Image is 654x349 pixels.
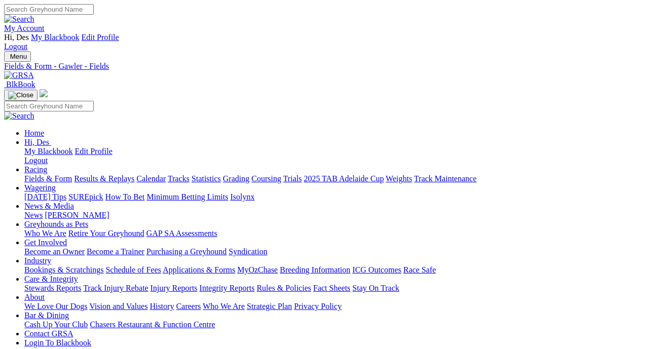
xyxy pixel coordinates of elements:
[147,192,228,201] a: Minimum Betting Limits
[81,33,119,42] a: Edit Profile
[403,265,435,274] a: Race Safe
[280,265,350,274] a: Breeding Information
[83,284,148,292] a: Track Injury Rebate
[230,192,255,201] a: Isolynx
[4,90,38,101] button: Toggle navigation
[24,265,650,275] div: Industry
[40,89,48,97] img: logo-grsa-white.png
[386,174,412,183] a: Weights
[24,174,72,183] a: Fields & Form
[24,284,81,292] a: Stewards Reports
[68,192,103,201] a: SUREpick
[24,229,650,238] div: Greyhounds as Pets
[31,33,80,42] a: My Blackbook
[24,247,85,256] a: Become an Owner
[105,192,145,201] a: How To Bet
[24,147,73,156] a: My Blackbook
[414,174,477,183] a: Track Maintenance
[24,138,51,146] a: Hi, Des
[24,156,48,165] a: Logout
[199,284,255,292] a: Integrity Reports
[283,174,302,183] a: Trials
[24,265,103,274] a: Bookings & Scratchings
[24,211,43,219] a: News
[24,229,66,238] a: Who We Are
[4,42,27,51] a: Logout
[192,174,221,183] a: Statistics
[304,174,384,183] a: 2025 TAB Adelaide Cup
[24,174,650,183] div: Racing
[24,302,87,311] a: We Love Our Dogs
[10,53,27,60] span: Menu
[4,4,94,15] input: Search
[24,192,66,201] a: [DATE] Tips
[75,147,113,156] a: Edit Profile
[6,80,35,89] span: BlkBook
[74,174,134,183] a: Results & Replays
[147,229,217,238] a: GAP SA Assessments
[24,329,73,338] a: Contact GRSA
[150,302,174,311] a: History
[352,265,401,274] a: ICG Outcomes
[147,247,227,256] a: Purchasing a Greyhound
[24,211,650,220] div: News & Media
[24,320,650,329] div: Bar & Dining
[24,284,650,293] div: Care & Integrity
[229,247,267,256] a: Syndication
[313,284,350,292] a: Fact Sheets
[4,51,31,62] button: Toggle navigation
[4,33,29,42] span: Hi, Des
[90,320,215,329] a: Chasers Restaurant & Function Centre
[4,80,35,89] a: BlkBook
[168,174,190,183] a: Tracks
[136,174,166,183] a: Calendar
[24,275,78,283] a: Care & Integrity
[24,338,91,347] a: Login To Blackbook
[45,211,109,219] a: [PERSON_NAME]
[237,265,278,274] a: MyOzChase
[4,33,650,51] div: My Account
[24,138,49,146] span: Hi, Des
[247,302,292,311] a: Strategic Plan
[150,284,197,292] a: Injury Reports
[105,265,161,274] a: Schedule of Fees
[24,147,650,165] div: Hi, Des
[176,302,201,311] a: Careers
[24,183,56,192] a: Wagering
[4,62,650,71] a: Fields & Form - Gawler - Fields
[24,247,650,256] div: Get Involved
[223,174,249,183] a: Grading
[8,91,33,99] img: Close
[24,165,47,174] a: Racing
[24,293,45,301] a: About
[257,284,311,292] a: Rules & Policies
[24,220,88,228] a: Greyhounds as Pets
[4,24,45,32] a: My Account
[24,320,88,329] a: Cash Up Your Club
[24,129,44,137] a: Home
[24,302,650,311] div: About
[24,238,67,247] a: Get Involved
[352,284,399,292] a: Stay On Track
[24,192,650,202] div: Wagering
[87,247,144,256] a: Become a Trainer
[24,202,74,210] a: News & Media
[251,174,281,183] a: Coursing
[203,302,245,311] a: Who We Are
[163,265,235,274] a: Applications & Forms
[24,311,69,320] a: Bar & Dining
[294,302,342,311] a: Privacy Policy
[4,111,34,121] img: Search
[89,302,148,311] a: Vision and Values
[24,256,51,265] a: Industry
[4,15,34,24] img: Search
[4,101,94,111] input: Search
[68,229,144,238] a: Retire Your Greyhound
[4,71,34,80] img: GRSA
